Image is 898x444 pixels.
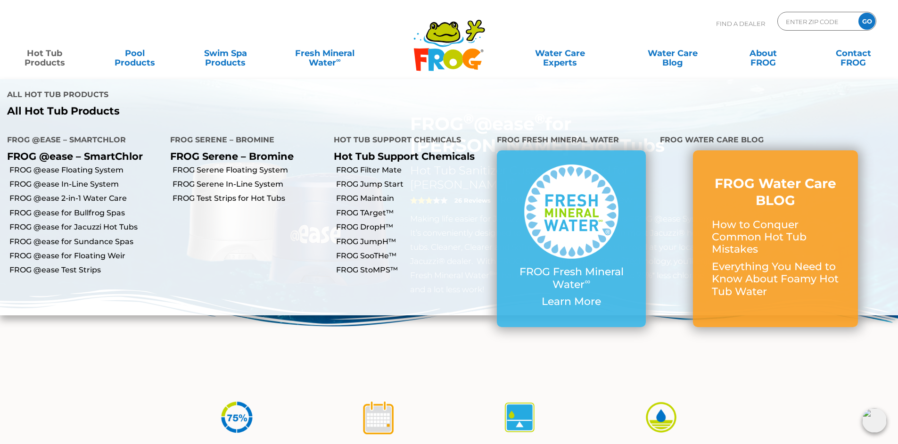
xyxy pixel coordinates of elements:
[336,165,490,175] a: FROG Filter Mate
[173,179,326,189] a: FROG Serene In-Line System
[712,219,839,256] p: How to Conquer Common Hot Tub Mistakes
[9,193,163,204] a: FROG @ease 2-in-1 Water Care
[336,251,490,261] a: FROG SooTHe™
[334,150,475,162] a: Hot Tub Support Chemicals
[818,44,889,63] a: ContactFROG
[361,400,396,435] img: icon-atease-shock-once
[336,179,490,189] a: FROG Jump Start
[334,132,483,150] h4: Hot Tub Support Chemicals
[336,208,490,218] a: FROG TArget™
[190,44,261,63] a: Swim SpaProducts
[785,15,849,28] input: Zip Code Form
[170,150,319,162] p: FROG Serene – Bromine
[9,44,80,63] a: Hot TubProducts
[585,277,590,286] sup: ∞
[516,164,627,312] a: FROG Fresh Mineral Water∞ Learn More
[100,44,170,63] a: PoolProducts
[502,400,537,435] img: icon-atease-self-regulates
[7,86,442,105] h4: All Hot Tub Products
[497,132,646,150] h4: FROG Fresh Mineral Water
[712,175,839,209] h3: FROG Water Care BLOG
[716,12,765,35] p: Find A Dealer
[173,193,326,204] a: FROG Test Strips for Hot Tubs
[9,222,163,232] a: FROG @ease for Jacuzzi Hot Tubs
[336,193,490,204] a: FROG Maintain
[9,237,163,247] a: FROG @ease for Sundance Spas
[9,208,163,218] a: FROG @ease for Bullfrog Spas
[170,132,319,150] h4: FROG Serene – Bromine
[503,44,617,63] a: Water CareExperts
[862,408,887,433] img: openIcon
[7,150,156,162] p: FROG @ease – SmartChlor
[643,400,679,435] img: icon-atease-easy-on
[336,265,490,275] a: FROG StoMPS™
[516,296,627,308] p: Learn More
[712,175,839,303] a: FROG Water Care BLOG How to Conquer Common Hot Tub Mistakes Everything You Need to Know About Foa...
[516,266,627,291] p: FROG Fresh Mineral Water
[7,105,442,117] a: All Hot Tub Products
[712,261,839,298] p: Everything You Need to Know About Foamy Hot Tub Water
[9,165,163,175] a: FROG @ease Floating System
[336,222,490,232] a: FROG DropH™
[173,165,326,175] a: FROG Serene Floating System
[336,56,341,64] sup: ∞
[280,44,369,63] a: Fresh MineralWater∞
[637,44,708,63] a: Water CareBlog
[7,132,156,150] h4: FROG @ease – SmartChlor
[728,44,798,63] a: AboutFROG
[219,400,255,435] img: icon-atease-75percent-less
[336,237,490,247] a: FROG JumpH™
[9,265,163,275] a: FROG @ease Test Strips
[9,251,163,261] a: FROG @ease for Floating Weir
[660,132,891,150] h4: FROG Water Care Blog
[9,179,163,189] a: FROG @ease In-Line System
[858,13,875,30] input: GO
